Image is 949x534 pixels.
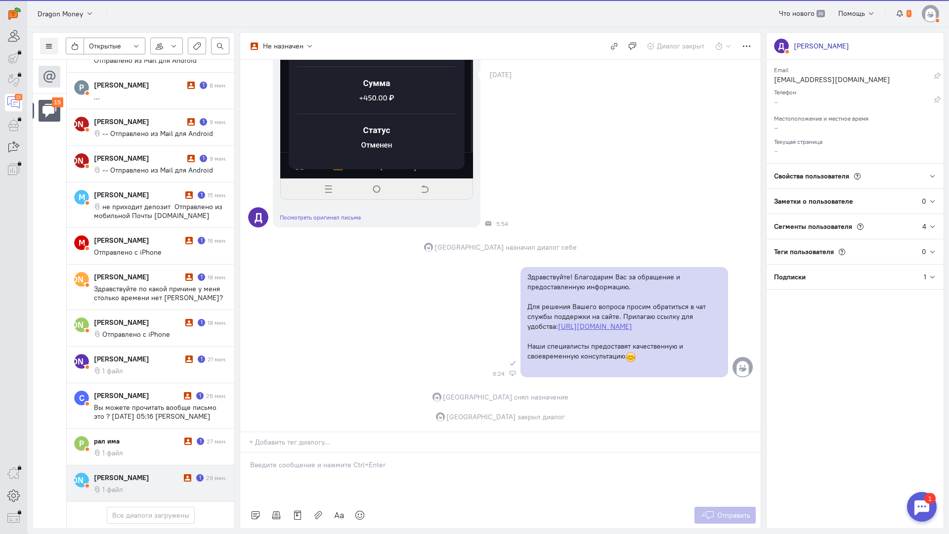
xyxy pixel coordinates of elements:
[49,475,114,485] text: [PERSON_NAME]
[774,247,834,256] span: Теги пользователя
[558,322,632,331] a: [URL][DOMAIN_NAME]
[779,9,815,18] span: Что нового
[49,119,114,129] text: [PERSON_NAME]
[245,38,319,54] button: Не назначен
[493,370,505,377] span: 6:24
[198,356,205,363] div: Есть неотвеченное сообщение пользователя
[642,38,710,54] button: Диалог закрыт
[185,237,193,244] i: Диалог не разобран
[510,370,516,376] div: Веб-панель
[32,4,99,22] button: Dragon Money
[208,273,227,281] div: 18 мин.
[774,97,934,109] div: –
[527,341,721,362] p: Наши специалисты предоставят качественную и своевременную консультацию
[197,438,204,445] div: Есть неотвеченное сообщение пользователя
[94,473,181,483] div: [PERSON_NAME]
[185,191,193,199] i: Диалог не разобран
[206,474,227,482] div: 29 мин.
[922,222,926,231] div: 4
[208,191,227,199] div: 15 мин.
[200,82,207,89] div: Есть неотвеченное сообщение пользователя
[102,330,170,339] span: Отправлено с iPhone
[196,474,204,482] div: Есть неотвеченное сообщение пользователя
[774,86,796,96] small: Телефон
[94,153,185,163] div: [PERSON_NAME]
[15,94,22,100] div: 15
[198,319,205,326] div: Есть неотвеченное сообщение пользователя
[5,94,22,111] a: 15
[38,9,83,19] span: Dragon Money
[514,392,568,402] span: снял назначение
[210,81,227,89] div: 8 мин.
[478,68,523,82] div: [DATE]
[210,118,227,126] div: 9 мин.
[89,41,121,51] span: Открытые
[79,237,85,248] text: М
[198,191,205,199] div: Есть неотвеченное сообщение пользователя
[79,192,85,202] text: М
[187,82,195,89] i: Диалог не разобран
[255,210,262,224] text: Д
[94,284,223,338] span: Здравствуйте по какой причине у меня столько времени нет [PERSON_NAME]? У меня вывод с вашего каз...
[774,5,830,22] a: Что нового 39
[185,319,193,326] i: Диалог не разобран
[94,403,220,430] span: Вы можете прочитать вообще письмо это ? [DATE] 05:16 [PERSON_NAME] <[EMAIL_ADDRESS][DOMAIN_NAME]>:
[446,412,516,422] span: [GEOGRAPHIC_DATA]
[208,355,227,363] div: 21 мин.
[94,391,181,400] div: [PERSON_NAME]
[94,80,185,90] div: [PERSON_NAME]
[94,354,183,364] div: [PERSON_NAME]
[496,221,508,227] span: 5:54
[94,202,222,220] span: не приходит депозит Отправлено из мобильной Почты [DOMAIN_NAME]
[485,221,491,226] div: Почта
[717,511,750,520] span: Отправить
[200,155,207,162] div: Есть неотвеченное сообщение пользователя
[187,118,195,126] i: Диалог не разобран
[518,412,565,422] span: закрыл диалог
[206,392,227,400] div: 26 мин.
[79,438,84,448] text: Р
[891,5,917,22] button: 1
[527,272,721,292] p: Здравствуйте! Благодарим Вас за обращение и предоставленную информацию.
[280,214,361,221] a: Посмотреть оригинал письма
[767,189,922,214] div: Заметки о пользователе
[49,356,114,366] text: [PERSON_NAME]
[94,248,162,257] span: Отправлено с iPhone
[94,436,182,446] div: рал има
[52,97,64,108] div: 15
[79,393,85,403] text: С
[657,42,704,50] span: Диалог закрыт
[94,235,183,245] div: [PERSON_NAME]
[625,352,636,362] span: :blush:
[794,41,849,51] div: [PERSON_NAME]
[527,302,721,331] p: Для решения Вашего вопроса просим обратиться в чат службы поддержки на сайте. Прилагаю ссылку для...
[8,7,21,20] img: carrot-quest.svg
[922,196,926,206] div: 0
[838,9,865,18] span: Помощь
[778,41,784,51] text: Д
[434,242,504,252] span: [GEOGRAPHIC_DATA]
[196,392,204,400] div: Есть неотвеченное сообщение пользователя
[767,265,924,289] div: Подписки
[210,154,227,163] div: 9 мин.
[184,438,192,445] i: Диалог не разобран
[22,6,34,17] div: 1
[200,118,207,126] div: Есть неотвеченное сообщение пользователя
[185,356,193,363] i: Диалог не разобран
[49,319,114,330] text: [PERSON_NAME]
[184,392,191,400] i: Диалог не разобран
[263,41,303,51] div: Не назначен
[924,272,926,282] div: 1
[694,507,756,524] button: Отправить
[102,485,123,494] span: 1 файл
[185,273,193,281] i: Диалог не разобран
[102,166,213,175] span: -- Отправлено из Mail для Android
[94,92,100,101] span: ...
[79,82,84,92] text: Р
[198,273,205,281] div: Есть неотвеченное сообщение пользователя
[94,117,185,127] div: [PERSON_NAME]
[906,10,911,18] span: 1
[84,38,145,54] button: Открытые
[774,75,934,87] div: [EMAIL_ADDRESS][DOMAIN_NAME]
[774,222,852,231] span: Сегменты пользователя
